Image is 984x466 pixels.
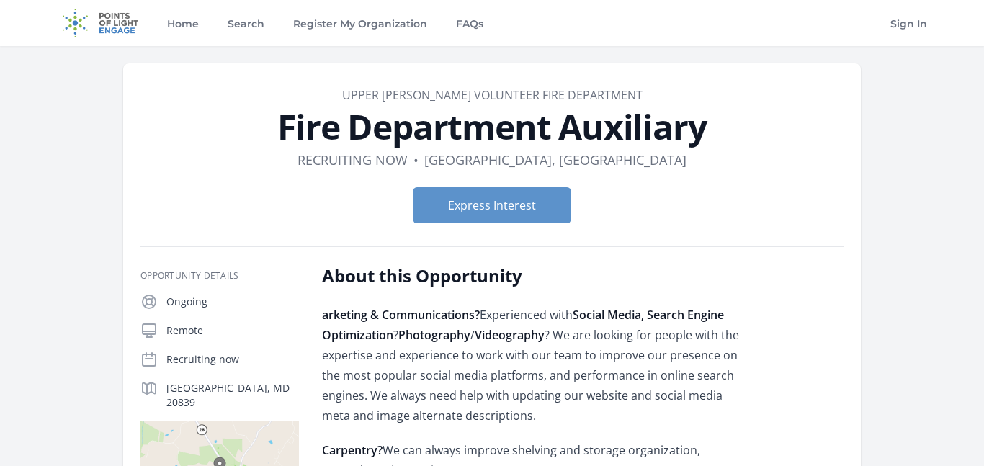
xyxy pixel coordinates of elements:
[322,442,383,458] strong: Carpentry?
[166,323,299,338] p: Remote
[322,305,743,426] p: Experienced with ? / ? We are looking for people with the expertise and experience to work with o...
[322,264,743,287] h2: About this Opportunity
[140,270,299,282] h3: Opportunity Details
[398,327,470,343] strong: Photography
[166,352,299,367] p: Recruiting now
[140,109,844,144] h1: Fire Department Auxiliary
[413,187,571,223] button: Express Interest
[166,295,299,309] p: Ongoing
[424,150,686,170] dd: [GEOGRAPHIC_DATA], [GEOGRAPHIC_DATA]
[475,327,545,343] strong: Videography
[298,150,408,170] dd: Recruiting now
[413,150,419,170] div: •
[322,307,480,323] strong: arketing & Communications?
[166,381,299,410] p: [GEOGRAPHIC_DATA], MD 20839
[342,87,643,103] a: Upper [PERSON_NAME] Volunteer Fire Department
